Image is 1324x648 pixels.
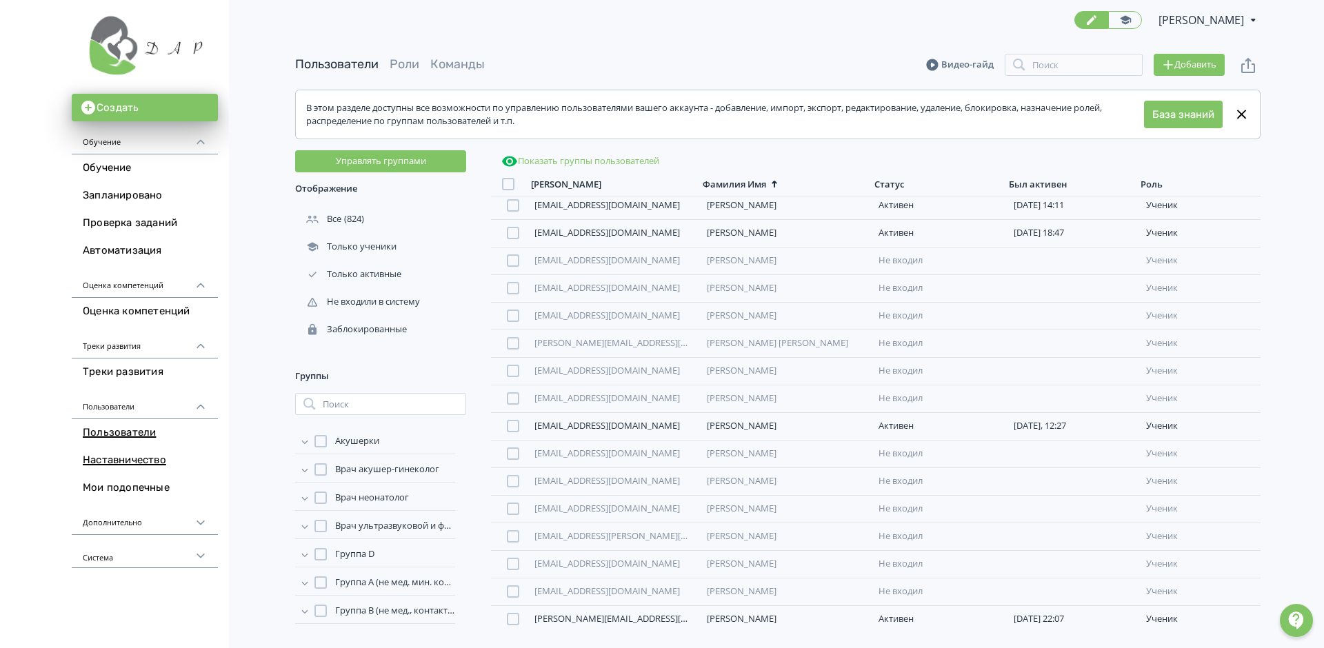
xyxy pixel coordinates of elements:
span: Врач ультразвуковой и функциональной диагностики [335,519,455,533]
div: Не входил [879,448,1000,459]
a: [PERSON_NAME] [707,529,776,542]
a: [PERSON_NAME][EMAIL_ADDRESS][DOMAIN_NAME] [534,336,750,349]
div: [DATE] 14:11 [1014,200,1135,211]
a: [PERSON_NAME] [707,364,776,376]
a: [EMAIL_ADDRESS][DOMAIN_NAME] [534,585,680,597]
a: [EMAIL_ADDRESS][DOMAIN_NAME] [534,392,680,404]
div: ученик [1146,255,1255,266]
div: Не входил [879,531,1000,542]
div: Был активен [1009,179,1067,190]
div: ученик [1146,614,1255,625]
a: [EMAIL_ADDRESS][DOMAIN_NAME] [534,474,680,487]
div: Фамилия Имя [703,179,766,190]
a: Пользователи [72,419,218,447]
div: Треки развития [72,325,218,358]
div: ученик [1146,310,1255,321]
a: Мои подопечные [72,474,218,502]
div: ученик [1146,200,1255,211]
a: Треки развития [72,358,218,386]
div: В этом разделе доступны все возможности по управлению пользователями вашего аккаунта - добавление... [306,101,1144,128]
div: Не входил [879,503,1000,514]
span: Группа С [335,632,374,646]
div: Пользователи [72,386,218,419]
div: Статус [874,179,904,190]
div: Не входили в систему [295,296,423,308]
div: Обучение [72,121,218,154]
a: Оценка компетенций [72,298,218,325]
div: ученик [1146,476,1255,487]
a: [EMAIL_ADDRESS][DOMAIN_NAME] [534,419,680,432]
div: Не входил [879,255,1000,266]
div: ученик [1146,421,1255,432]
div: Только активные [295,268,404,281]
button: Управлять группами [295,150,466,172]
div: [DATE] 18:47 [1014,227,1135,239]
div: Заблокированные [295,323,410,336]
button: База знаний [1144,101,1223,128]
div: [DATE], 12:27 [1014,421,1135,432]
a: [EMAIL_ADDRESS][DOMAIN_NAME] [534,226,680,239]
div: ученик [1146,558,1255,569]
div: ученик [1146,227,1255,239]
img: https://files.teachbase.ru/system/account/57858/logo/medium-8a6f5d9ad23492a900fc93ffdfb4204e.png [83,8,207,77]
a: Проверка заданий [72,210,218,237]
a: [PERSON_NAME] [707,226,776,239]
div: Активен [879,200,1000,211]
a: [PERSON_NAME] [707,309,776,321]
span: Акушерки [335,434,379,448]
div: Не входил [879,558,1000,569]
a: [EMAIL_ADDRESS][DOMAIN_NAME] [534,199,680,211]
a: [PERSON_NAME] [707,585,776,597]
div: Все [295,213,344,225]
svg: Экспорт пользователей файлом [1240,57,1256,74]
button: Добавить [1154,54,1225,76]
a: Автоматизация [72,237,218,265]
span: Группа В (не мед., контактирующие) [335,604,455,618]
a: [PERSON_NAME] [707,612,776,625]
div: ученик [1146,283,1255,294]
div: Роль [1141,179,1163,190]
a: [EMAIL_ADDRESS][DOMAIN_NAME] [534,254,680,266]
a: [PERSON_NAME] [707,447,776,459]
a: [PERSON_NAME] [707,199,776,211]
div: ученик [1146,393,1255,404]
div: Группы [295,360,466,393]
div: ученик [1146,448,1255,459]
a: [PERSON_NAME] [707,392,776,404]
span: Врач акушер-гинеколог [335,463,439,476]
a: [PERSON_NAME] [707,502,776,514]
a: [EMAIL_ADDRESS][DOMAIN_NAME] [534,281,680,294]
a: [EMAIL_ADDRESS][DOMAIN_NAME] [534,502,680,514]
span: Группа А (не мед. мин. контактирующие) [335,576,455,589]
div: ученик [1146,503,1255,514]
a: База знаний [1152,107,1214,123]
a: Видео-гайд [926,58,994,72]
a: [PERSON_NAME] [707,557,776,569]
div: Не входил [879,283,1000,294]
div: Дополнительно [72,502,218,535]
a: [PERSON_NAME] [707,254,776,266]
div: ученик [1146,338,1255,349]
div: (824) [295,205,466,233]
span: Врач неонатолог [335,491,409,505]
button: Показать группы пользователей [499,150,662,172]
div: ученик [1146,586,1255,597]
a: [PERSON_NAME] [707,474,776,487]
a: Обучение [72,154,218,182]
div: Система [72,535,218,568]
span: Михаил Четырин [1158,12,1246,28]
a: Команды [430,57,485,72]
a: [EMAIL_ADDRESS][DOMAIN_NAME] [534,364,680,376]
div: Не входил [879,393,1000,404]
div: Активен [879,421,1000,432]
div: Только ученики [295,241,399,253]
div: Не входил [879,365,1000,376]
div: Активен [879,614,1000,625]
a: [PERSON_NAME] [PERSON_NAME] [707,336,848,349]
div: Оценка компетенций [72,265,218,298]
a: [EMAIL_ADDRESS][DOMAIN_NAME] [534,309,680,321]
div: [DATE] 22:07 [1014,614,1135,625]
a: Переключиться в режим ученика [1108,11,1142,29]
div: Не входил [879,586,1000,597]
div: Активен [879,227,1000,239]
